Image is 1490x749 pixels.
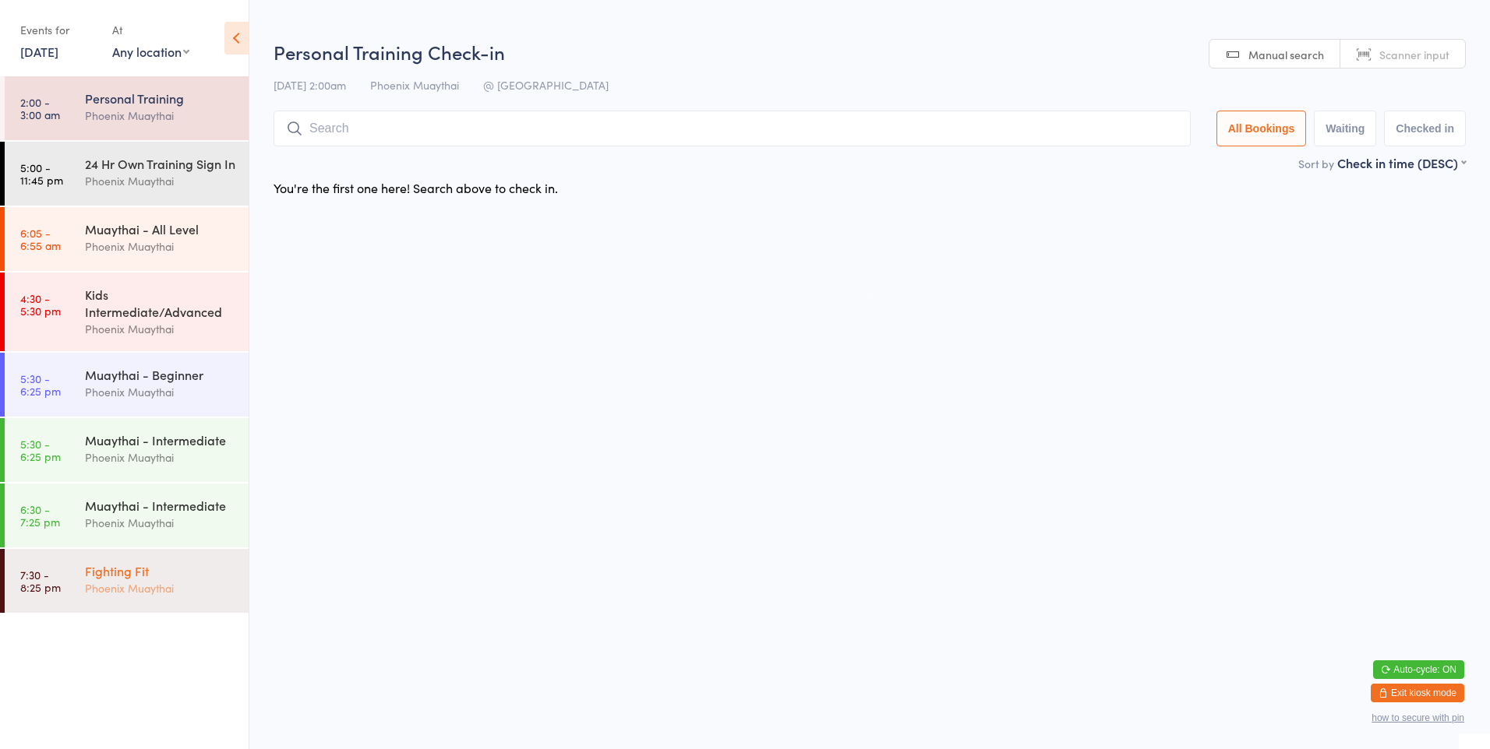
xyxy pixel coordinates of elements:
button: Checked in [1384,111,1466,146]
time: 6:05 - 6:55 am [20,227,61,251]
a: 5:00 -11:45 pm24 Hr Own Training Sign InPhoenix Muaythai [5,142,249,206]
button: Waiting [1314,111,1376,146]
button: how to secure with pin [1372,712,1464,723]
div: Phoenix Muaythai [85,579,235,597]
div: Kids Intermediate/Advanced [85,286,235,320]
time: 2:00 - 3:00 am [20,96,60,121]
div: Fighting Fit [85,562,235,579]
button: All Bookings [1216,111,1307,146]
div: 24 Hr Own Training Sign In [85,155,235,172]
div: Muaythai - Beginner [85,366,235,383]
a: 4:30 -5:30 pmKids Intermediate/AdvancedPhoenix Muaythai [5,273,249,351]
div: Phoenix Muaythai [85,237,235,255]
time: 5:30 - 6:25 pm [20,372,61,397]
div: Phoenix Muaythai [85,448,235,466]
a: 2:00 -3:00 amPersonal TrainingPhoenix Muaythai [5,76,249,140]
input: Search [274,111,1191,146]
a: 7:30 -8:25 pmFighting FitPhoenix Muaythai [5,549,249,613]
div: At [112,17,189,43]
span: Manual search [1248,47,1324,62]
span: @ [GEOGRAPHIC_DATA] [483,77,609,93]
div: You're the first one here! Search above to check in. [274,179,558,196]
div: Phoenix Muaythai [85,320,235,338]
button: Auto-cycle: ON [1373,660,1464,679]
a: [DATE] [20,43,58,60]
div: Muaythai - All Level [85,220,235,237]
div: Personal Training [85,90,235,107]
button: Exit kiosk mode [1371,684,1464,702]
div: Phoenix Muaythai [85,172,235,190]
h2: Personal Training Check-in [274,39,1466,65]
time: 6:30 - 7:25 pm [20,503,60,528]
div: Phoenix Muaythai [85,514,235,532]
a: 6:30 -7:25 pmMuaythai - IntermediatePhoenix Muaythai [5,484,249,547]
div: Phoenix Muaythai [85,383,235,401]
a: 5:30 -6:25 pmMuaythai - IntermediatePhoenix Muaythai [5,418,249,482]
div: Any location [112,43,189,60]
div: Check in time (DESC) [1337,154,1466,171]
time: 5:00 - 11:45 pm [20,161,63,186]
span: Phoenix Muaythai [370,77,459,93]
div: Events for [20,17,97,43]
div: Phoenix Muaythai [85,107,235,125]
time: 7:30 - 8:25 pm [20,568,61,593]
div: Muaythai - Intermediate [85,431,235,448]
label: Sort by [1298,156,1334,171]
time: 4:30 - 5:30 pm [20,292,61,317]
span: Scanner input [1379,47,1449,62]
a: 5:30 -6:25 pmMuaythai - BeginnerPhoenix Muaythai [5,353,249,417]
span: [DATE] 2:00am [274,77,346,93]
a: 6:05 -6:55 amMuaythai - All LevelPhoenix Muaythai [5,207,249,271]
time: 5:30 - 6:25 pm [20,438,61,462]
div: Muaythai - Intermediate [85,497,235,514]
